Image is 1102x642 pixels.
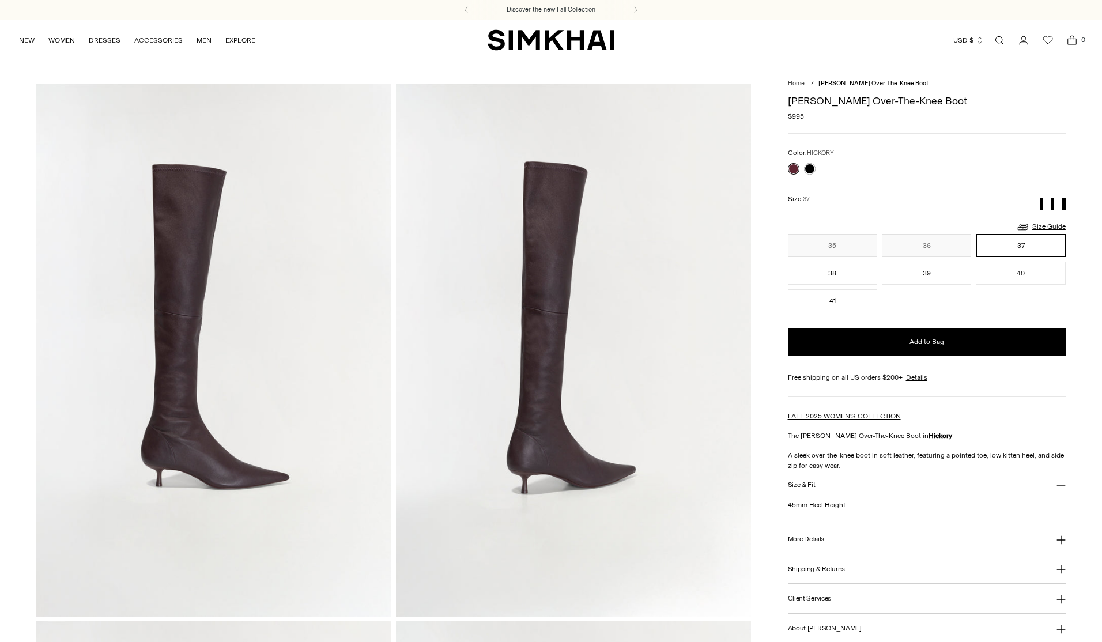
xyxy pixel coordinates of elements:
[134,28,183,53] a: ACCESSORIES
[1012,29,1035,52] a: Go to the account page
[788,96,1066,106] h1: [PERSON_NAME] Over-The-Knee Boot
[788,625,862,632] h3: About [PERSON_NAME]
[19,28,35,53] a: NEW
[929,432,952,440] strong: Hickory
[788,234,877,257] button: 35
[906,372,927,383] a: Details
[788,372,1066,383] div: Free shipping on all US orders $200+
[788,584,1066,613] button: Client Services
[818,80,929,87] span: [PERSON_NAME] Over-The-Knee Boot
[788,450,1066,471] p: A sleek over-the-knee boot in soft leather, featuring a pointed toe, low kitten heel, and side zi...
[488,29,614,51] a: SIMKHAI
[788,500,1066,510] p: 45mm Heel Height
[788,194,810,205] label: Size:
[807,149,834,157] span: HICKORY
[953,28,984,53] button: USD $
[396,84,751,616] img: Joni Leather Over-The-Knee Boot
[788,595,832,602] h3: Client Services
[788,471,1066,500] button: Size & Fit
[788,79,1066,89] nav: breadcrumbs
[788,565,846,573] h3: Shipping & Returns
[976,234,1065,257] button: 37
[48,28,75,53] a: WOMEN
[988,29,1011,52] a: Open search modal
[788,412,901,420] a: FALL 2025 WOMEN'S COLLECTION
[882,262,971,285] button: 39
[1036,29,1059,52] a: Wishlist
[909,337,944,347] span: Add to Bag
[507,5,595,14] a: Discover the new Fall Collection
[976,262,1065,285] button: 40
[811,79,814,89] div: /
[225,28,255,53] a: EXPLORE
[1078,35,1088,45] span: 0
[197,28,212,53] a: MEN
[788,80,805,87] a: Home
[788,328,1066,356] button: Add to Bag
[1061,29,1084,52] a: Open cart modal
[803,195,810,203] span: 37
[882,234,971,257] button: 36
[89,28,120,53] a: DRESSES
[36,84,391,616] img: Joni Leather Over-The-Knee Boot
[788,262,877,285] button: 38
[788,535,824,543] h3: More Details
[788,554,1066,584] button: Shipping & Returns
[788,148,834,158] label: Color:
[788,481,816,489] h3: Size & Fit
[788,111,804,122] span: $995
[1016,220,1066,234] a: Size Guide
[788,524,1066,554] button: More Details
[788,289,877,312] button: 41
[788,430,1066,441] p: The [PERSON_NAME] Over-The-Knee Boot in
